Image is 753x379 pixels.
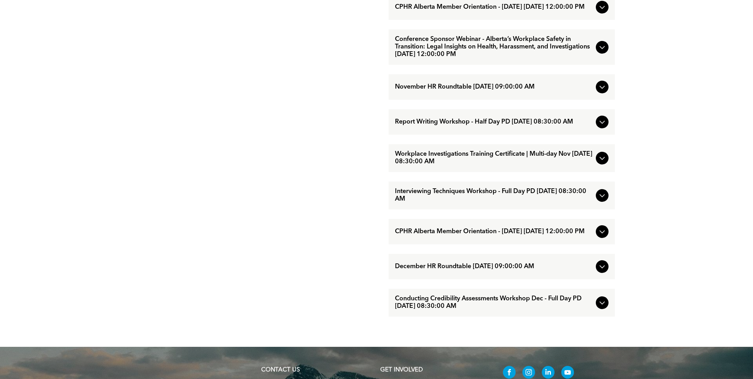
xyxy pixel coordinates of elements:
[395,188,593,203] span: Interviewing Techniques Workshop - Full Day PD [DATE] 08:30:00 AM
[395,83,593,91] span: November HR Roundtable [DATE] 09:00:00 AM
[261,367,300,373] a: CONTACT US
[395,151,593,166] span: Workplace Investigations Training Certificate | Multi-day Nov [DATE] 08:30:00 AM
[395,118,593,126] span: Report Writing Workshop - Half Day PD [DATE] 08:30:00 AM
[380,367,423,373] span: GET INVOLVED
[395,263,593,271] span: December HR Roundtable [DATE] 09:00:00 AM
[395,36,593,58] span: Conference Sponsor Webinar - Alberta’s Workplace Safety in Transition: Legal Insights on Health, ...
[395,295,593,310] span: Conducting Credibility Assessments Workshop Dec - Full Day PD [DATE] 08:30:00 AM
[395,228,593,236] span: CPHR Alberta Member Orientation - [DATE] [DATE] 12:00:00 PM
[395,4,593,11] span: CPHR Alberta Member Orientation - [DATE] [DATE] 12:00:00 PM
